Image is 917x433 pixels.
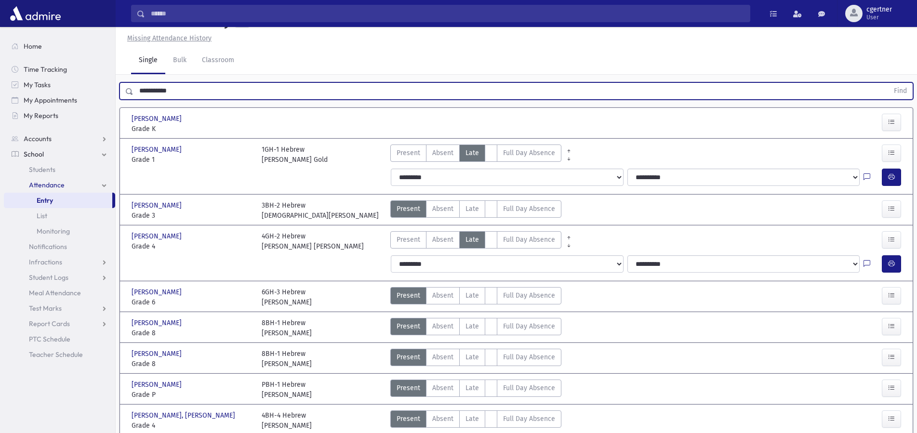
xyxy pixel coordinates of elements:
a: Classroom [194,47,242,74]
span: Test Marks [29,304,62,313]
span: Grade 3 [132,210,252,221]
span: My Reports [24,111,58,120]
span: Home [24,42,42,51]
span: [PERSON_NAME] [132,231,184,241]
div: PBH-1 Hebrew [PERSON_NAME] [262,380,312,400]
img: AdmirePro [8,4,63,23]
span: Full Day Absence [503,148,555,158]
span: Late [465,352,479,362]
span: [PERSON_NAME] [132,349,184,359]
span: My Appointments [24,96,77,105]
a: Missing Attendance History [123,34,212,42]
span: Grade K [132,124,252,134]
span: Late [465,414,479,424]
button: Find [888,83,913,99]
span: Present [397,235,420,245]
span: [PERSON_NAME] [132,380,184,390]
a: My Reports [4,108,115,123]
div: 1GH-1 Hebrew [PERSON_NAME] Gold [262,144,328,165]
span: List [37,211,47,220]
a: Attendance [4,177,115,193]
span: Absent [432,290,453,301]
span: Full Day Absence [503,204,555,214]
span: Full Day Absence [503,235,555,245]
span: [PERSON_NAME] [132,114,184,124]
span: Notifications [29,242,67,251]
a: Time Tracking [4,62,115,77]
span: Late [465,290,479,301]
a: School [4,146,115,162]
span: [PERSON_NAME], [PERSON_NAME] [132,410,237,420]
span: Late [465,235,479,245]
span: Absent [432,321,453,331]
span: Late [465,383,479,393]
div: 4GH-2 Hebrew [PERSON_NAME] [PERSON_NAME] [262,231,364,251]
div: AttTypes [390,231,561,251]
span: Time Tracking [24,65,67,74]
span: Present [397,148,420,158]
span: Grade 4 [132,241,252,251]
div: AttTypes [390,144,561,165]
a: Home [4,39,115,54]
span: [PERSON_NAME] [132,200,184,210]
span: Absent [432,235,453,245]
span: [PERSON_NAME] [132,144,184,155]
div: AttTypes [390,200,561,221]
div: 8BH-1 Hebrew [PERSON_NAME] [262,349,312,369]
span: Teacher Schedule [29,350,83,359]
span: Student Logs [29,273,68,282]
span: Meal Attendance [29,289,81,297]
a: Infractions [4,254,115,270]
span: Present [397,204,420,214]
a: Student Logs [4,270,115,285]
span: Absent [432,204,453,214]
a: Report Cards [4,316,115,331]
span: Present [397,321,420,331]
span: Absent [432,352,453,362]
div: 6GH-3 Hebrew [PERSON_NAME] [262,287,312,307]
span: My Tasks [24,80,51,89]
span: Entry [37,196,53,205]
span: Full Day Absence [503,290,555,301]
span: Full Day Absence [503,383,555,393]
a: Single [131,47,165,74]
div: 8BH-1 Hebrew [PERSON_NAME] [262,318,312,338]
span: Grade 6 [132,297,252,307]
span: Grade 4 [132,420,252,431]
span: Late [465,321,479,331]
div: 3BH-2 Hebrew [DEMOGRAPHIC_DATA][PERSON_NAME] [262,200,379,221]
span: Late [465,148,479,158]
a: Students [4,162,115,177]
div: AttTypes [390,287,561,307]
a: Teacher Schedule [4,347,115,362]
span: Present [397,383,420,393]
span: PTC Schedule [29,335,70,343]
a: Bulk [165,47,194,74]
span: Monitoring [37,227,70,236]
span: Present [397,414,420,424]
a: Meal Attendance [4,285,115,301]
input: Search [145,5,750,22]
span: Absent [432,383,453,393]
a: Monitoring [4,223,115,239]
span: Absent [432,414,453,424]
span: [PERSON_NAME] [132,318,184,328]
span: Full Day Absence [503,352,555,362]
span: Grade P [132,390,252,400]
a: Notifications [4,239,115,254]
span: School [24,150,44,158]
a: Entry [4,193,112,208]
a: My Tasks [4,77,115,92]
span: [PERSON_NAME] [132,287,184,297]
span: Full Day Absence [503,321,555,331]
span: Grade 8 [132,328,252,338]
a: List [4,208,115,223]
span: cgertner [866,6,892,13]
span: Students [29,165,55,174]
span: Infractions [29,258,62,266]
div: AttTypes [390,410,561,431]
div: AttTypes [390,380,561,400]
div: 4BH-4 Hebrew [PERSON_NAME] [262,410,312,431]
span: Grade 1 [132,155,252,165]
a: Test Marks [4,301,115,316]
